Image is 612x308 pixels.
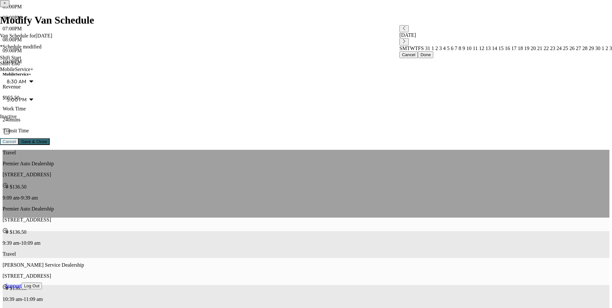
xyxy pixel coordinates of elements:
[562,46,568,51] span: 25
[19,138,50,145] button: Save & Close
[504,46,510,51] span: 16
[608,46,612,51] span: 3
[415,46,418,51] span: T
[478,46,484,51] span: 12
[549,46,555,51] span: 23
[3,240,609,246] p: 9:39 am - 10:09 am
[3,284,609,291] p: $ 136.50
[3,195,609,201] p: 9:09 am - 9:39 am
[575,46,581,51] span: 27
[3,139,609,145] p: 153 mins
[3,48,609,54] p: 09:00PM
[594,46,600,51] span: 30
[424,46,430,51] span: 31
[5,283,22,288] a: Support
[3,106,609,112] p: Work Time
[3,251,609,257] p: Travel
[472,46,478,51] span: 11
[21,139,47,144] span: Save & Close
[402,46,407,51] span: M
[399,46,402,51] span: S
[3,296,609,302] p: 10:39 am - 11:09 am
[587,46,594,51] span: 29
[523,46,529,51] span: 19
[484,46,491,51] span: 13
[454,46,457,51] span: 7
[3,217,609,223] p: [STREET_ADDRESS]
[434,46,438,51] span: 2
[581,46,587,51] span: 28
[421,46,424,51] span: S
[3,262,609,268] p: [PERSON_NAME] Service Dealership
[3,26,609,32] p: 07:00PM
[3,72,609,77] h5: MobileService+
[461,46,465,51] span: 9
[3,273,609,279] p: [STREET_ADDRESS]
[3,161,609,167] p: Premier Auto Dealership
[450,46,454,51] span: 6
[497,46,504,51] span: 15
[22,282,42,289] button: Log Out
[399,51,418,58] button: Cancel
[3,183,609,190] p: $ 136.50
[3,59,609,65] p: 10:00PM
[529,46,536,51] span: 20
[410,46,415,51] span: W
[3,4,609,10] p: 05:00PM
[3,95,609,101] p: $ 955.50
[399,32,612,38] div: [DATE]
[457,46,461,51] span: 8
[465,46,472,51] span: 10
[3,228,609,235] p: $ 136.50
[446,46,450,51] span: 5
[430,46,434,51] span: 1
[536,46,542,51] span: 21
[418,46,421,51] span: F
[407,46,410,51] span: T
[3,150,609,156] p: Travel
[517,46,523,51] span: 18
[418,51,433,58] button: Done
[442,46,446,51] span: 4
[3,84,609,90] p: Revenue
[600,46,604,51] span: 1
[3,206,609,212] p: Premier Auto Dealership
[3,172,609,178] p: [STREET_ADDRESS]
[568,46,575,51] span: 26
[491,46,497,51] span: 14
[604,46,608,51] span: 2
[438,46,442,51] span: 3
[542,46,549,51] span: 22
[3,15,609,21] p: 06:00PM
[3,37,609,43] p: 08:00PM
[510,46,517,51] span: 17
[3,128,609,134] p: Transit Time
[3,117,609,123] p: 240 mins
[555,46,562,51] span: 24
